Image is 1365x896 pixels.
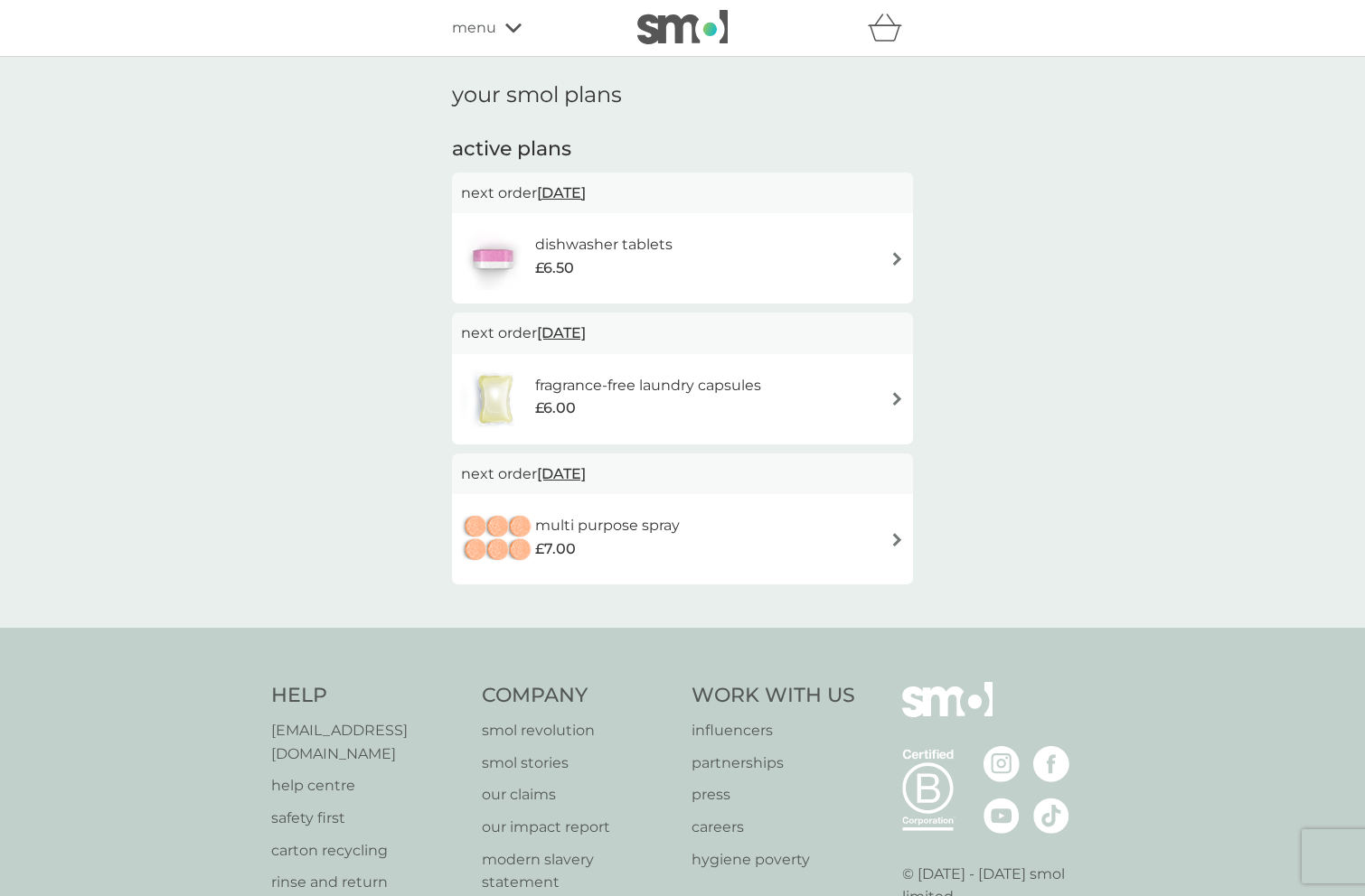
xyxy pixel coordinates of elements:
a: press [692,783,855,807]
p: next order [461,462,904,486]
a: hygiene poverty [692,848,855,872]
span: £6.00 [535,397,576,420]
span: [DATE] [537,175,586,210]
img: visit the smol Facebook page [1033,746,1069,782]
img: fragrance-free laundry capsules [461,368,530,431]
div: basket [868,10,913,46]
img: visit the smol Tiktok page [1033,798,1069,834]
img: smol [637,10,728,44]
img: arrow right [890,392,904,406]
h4: Company [482,682,674,710]
a: partnerships [692,751,855,775]
img: arrow right [890,533,904,546]
img: arrow right [890,252,904,266]
h4: Help [271,682,464,710]
a: our impact report [482,816,674,839]
a: safety first [271,807,464,830]
h6: dishwasher tablets [535,233,673,257]
img: dishwasher tablets [461,227,524,290]
img: visit the smol Youtube page [984,798,1020,834]
a: smol stories [482,751,674,775]
p: next order [461,182,904,205]
span: [DATE] [537,456,586,491]
a: carton recycling [271,839,464,863]
img: visit the smol Instagram page [984,746,1020,782]
span: [DATE] [537,315,586,350]
h4: Work With Us [692,682,855,710]
img: multi purpose spray [461,508,535,571]
span: £7.00 [535,537,576,561]
a: rinse and return [271,871,464,894]
h6: multi purpose spray [535,514,680,537]
h2: active plans [452,135,913,163]
a: careers [692,816,855,839]
a: help centre [271,774,464,798]
a: smol revolution [482,719,674,742]
a: [EMAIL_ADDRESS][DOMAIN_NAME] [271,719,464,765]
a: modern slavery statement [482,848,674,894]
h6: fragrance-free laundry capsules [535,374,761,397]
span: £6.50 [535,257,574,280]
span: menu [452,16,496,40]
p: next order [461,322,904,345]
a: influencers [692,719,855,742]
a: our claims [482,783,674,807]
img: smol [902,682,993,743]
h1: your smol plans [452,82,913,108]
